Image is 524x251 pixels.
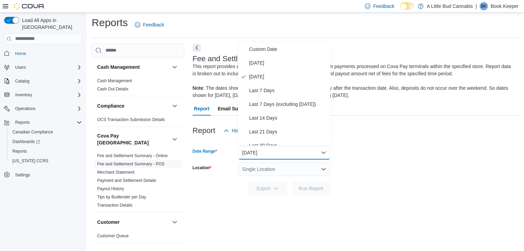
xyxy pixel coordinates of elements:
[12,105,82,113] span: Operations
[400,2,414,10] input: Dark Mode
[253,182,283,195] span: Export
[10,157,51,165] a: [US_STATE] CCRS
[193,63,515,99] div: This report provides a summary of aggregated payment data from payments processed on Cova Pay ter...
[10,157,82,165] span: Washington CCRS
[97,170,134,175] a: Merchant Statement
[218,102,261,116] span: Email Subscription
[12,50,29,58] a: Home
[97,102,169,109] button: Compliance
[97,162,164,166] a: Fee and Settlement Summary - POS
[249,86,328,95] span: Last 7 Days
[249,59,328,67] span: [DATE]
[97,233,129,238] a: Customer Queue
[232,127,268,134] span: Hide Parameters
[97,195,146,199] a: Tips by Budtender per Day
[12,158,48,164] span: [US_STATE] CCRS
[97,203,132,208] a: Transaction Details
[97,78,132,84] span: Cash Management
[92,116,184,127] div: Compliance
[97,132,169,146] button: Cova Pay [GEOGRAPHIC_DATA]
[193,127,215,135] h3: Report
[193,85,203,91] b: Note
[12,118,32,127] button: Reports
[1,170,85,180] button: Settings
[97,64,140,70] h3: Cash Management
[193,149,217,154] label: Date Range
[480,2,488,10] div: Book Keeper
[491,2,518,10] p: Book Keeper
[7,137,85,146] a: Dashboards
[97,186,124,191] a: Payout History
[238,146,330,160] button: [DATE]
[92,16,128,30] h1: Reports
[97,117,165,122] span: OCS Transaction Submission Details
[97,153,168,159] span: Fee and Settlement Summary - Online
[15,92,32,98] span: Inventory
[132,18,167,32] a: Feedback
[171,102,179,110] button: Compliance
[12,105,38,113] button: Operations
[97,87,129,91] a: Cash Out Details
[92,232,184,243] div: Customer
[1,90,85,100] button: Inventory
[193,55,316,63] h3: Fee and Settlement Summary - POS
[321,166,326,172] button: Open list of options
[97,178,156,183] span: Payment and Settlement Details
[1,104,85,113] button: Operations
[15,106,35,111] span: Operations
[248,182,287,195] button: Export
[97,78,132,83] a: Cash Management
[97,153,168,158] a: Fee and Settlement Summary - Online
[10,128,82,136] span: Canadian Compliance
[249,114,328,122] span: Last 14 Days
[92,152,184,212] div: Cova Pay [GEOGRAPHIC_DATA]
[171,218,179,226] button: Customer
[249,100,328,108] span: Last 7 Days (excluding [DATE])
[193,44,201,52] button: Next
[193,165,212,171] label: Location
[4,46,82,198] nav: Complex example
[249,141,328,150] span: Last 30 Days
[97,219,120,226] h3: Customer
[249,73,328,81] span: [DATE]
[12,91,35,99] button: Inventory
[1,118,85,127] button: Reports
[10,128,56,136] a: Canadian Compliance
[97,178,156,183] a: Payment and Settlement Details
[194,102,209,116] span: Report
[299,185,323,192] span: Run Report
[7,156,85,166] button: [US_STATE] CCRS
[97,186,124,192] span: Payout History
[12,91,82,99] span: Inventory
[12,63,29,72] button: Users
[143,21,164,28] span: Feedback
[1,48,85,58] button: Home
[12,149,27,154] span: Reports
[97,219,169,226] button: Customer
[97,102,124,109] h3: Compliance
[97,233,129,239] span: Customer Queue
[481,2,486,10] span: BK
[427,2,473,10] p: A Little Bud Cannabis
[92,77,184,96] div: Cash Management
[12,129,53,135] span: Canadian Compliance
[10,138,43,146] a: Dashboards
[12,63,82,72] span: Users
[249,128,328,136] span: Last 21 Days
[12,171,33,179] a: Settings
[97,161,164,167] span: Fee and Settlement Summary - POS
[15,78,29,84] span: Catalog
[171,135,179,143] button: Cova Pay [GEOGRAPHIC_DATA]
[12,77,32,85] button: Catalog
[12,77,82,85] span: Catalog
[373,3,394,10] span: Feedback
[292,182,330,195] button: Run Report
[10,138,82,146] span: Dashboards
[238,42,330,145] div: Select listbox
[14,3,45,10] img: Cova
[15,65,26,70] span: Users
